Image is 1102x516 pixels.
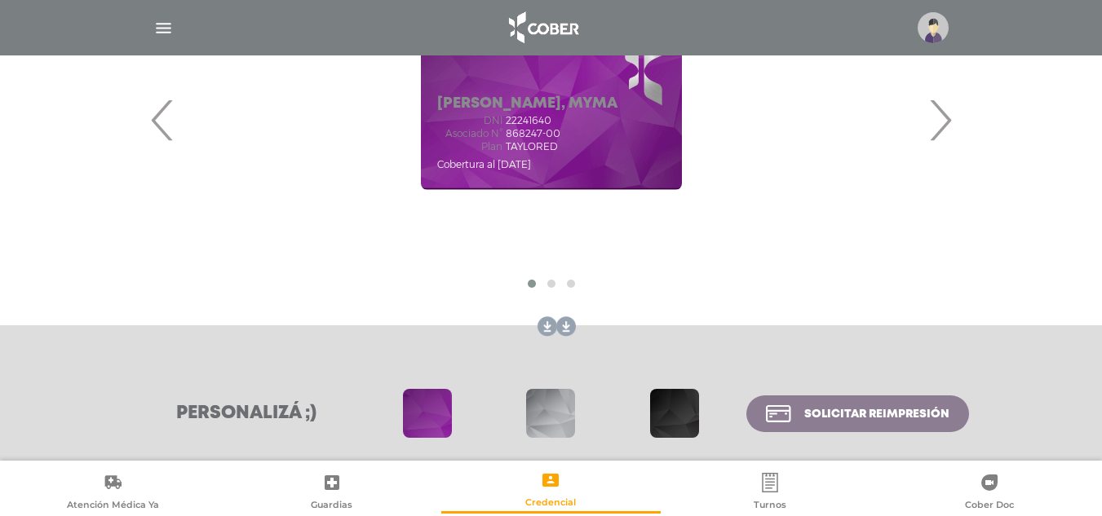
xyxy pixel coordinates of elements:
span: DNI [437,115,502,126]
span: Credencial [525,496,576,511]
a: Credencial [441,470,661,511]
span: Guardias [311,499,352,514]
span: 22241640 [506,115,551,126]
a: Atención Médica Ya [3,472,223,514]
a: Solicitar reimpresión [746,395,968,432]
span: Next [924,76,956,164]
img: logo_cober_home-white.png [500,8,586,47]
a: Cober Doc [879,472,1099,514]
span: Cobertura al [DATE] [437,158,531,170]
span: Asociado N° [437,128,502,139]
img: profile-placeholder.svg [918,12,949,43]
a: Turnos [661,472,880,514]
img: Cober_menu-lines-white.svg [153,18,174,38]
span: TAYLORED [506,141,558,152]
h3: Personalizá ;) [134,403,360,424]
span: Previous [147,76,179,164]
span: Atención Médica Ya [67,499,159,514]
span: Turnos [754,499,786,514]
h5: [PERSON_NAME], MYMA [437,95,617,113]
span: Plan [437,141,502,152]
span: Solicitar reimpresión [804,408,949,420]
span: 868247-00 [506,128,560,139]
a: Guardias [223,472,442,514]
span: Cober Doc [965,499,1014,514]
